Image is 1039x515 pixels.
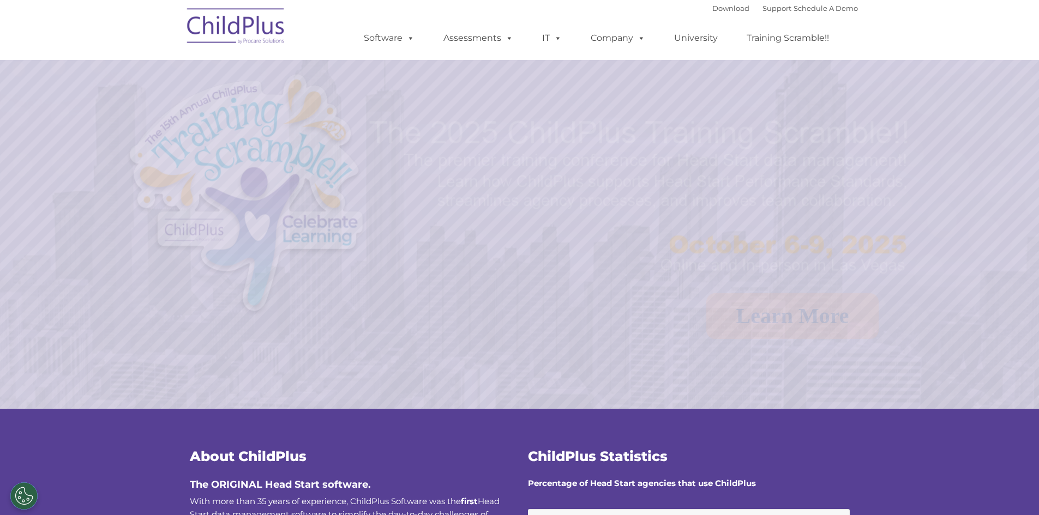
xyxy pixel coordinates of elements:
a: Learn More [706,293,879,339]
a: Assessments [433,27,524,49]
a: Schedule A Demo [794,4,858,13]
span: ChildPlus Statistics [528,448,668,464]
a: University [663,27,729,49]
a: Training Scramble!! [736,27,840,49]
strong: Percentage of Head Start agencies that use ChildPlus [528,478,756,488]
font: | [712,4,858,13]
b: first [461,496,478,506]
span: About ChildPlus [190,448,307,464]
a: Company [580,27,656,49]
img: ChildPlus by Procare Solutions [182,1,291,55]
a: Software [353,27,425,49]
a: Download [712,4,749,13]
a: IT [531,27,573,49]
button: Cookies Settings [10,482,38,510]
a: Support [762,4,791,13]
span: The ORIGINAL Head Start software. [190,478,371,490]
